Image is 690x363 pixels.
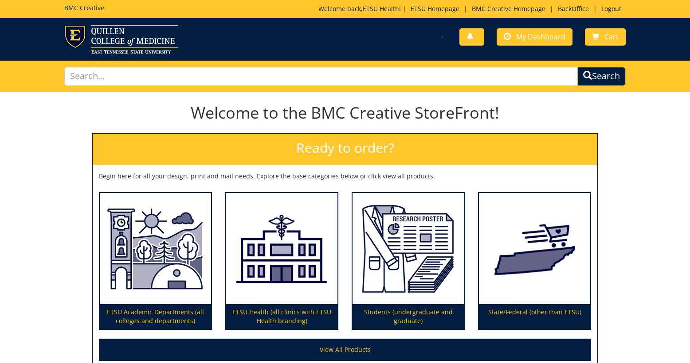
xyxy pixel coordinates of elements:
a: Cart [585,28,626,46]
img: ETSU Academic Departments (all colleges and departments) [100,193,211,305]
a: View All Products [99,339,591,361]
a: ETSU Health [363,4,399,13]
img: ETSU logo [64,25,178,54]
p: Students (undergraduate and graduate) [353,304,464,329]
img: State/Federal (other than ETSU) [479,193,590,305]
h2: Ready to order? [93,134,597,165]
p: Welcome back, ! | | | | [318,4,626,13]
button: Search [577,67,626,86]
a: ETSU Health (all clinics with ETSU Health branding) [226,193,337,329]
h1: Welcome to the BMC Creative StoreFront! [92,104,598,122]
a: State/Federal (other than ETSU) [479,193,590,329]
a: BackOffice [553,4,593,13]
a: BMC Creative Homepage [467,4,550,13]
p: State/Federal (other than ETSU) [479,304,590,329]
a: ETSU Academic Departments (all colleges and departments) [100,193,211,329]
p: ETSU Health (all clinics with ETSU Health branding) [226,304,337,329]
p: Begin here for all your design, print and mail needs. Explore the base categories below or click ... [99,172,591,181]
span: My Dashboard [516,32,565,42]
span: Cart [604,32,619,42]
a: ETSU Homepage [406,4,464,13]
input: Search... [64,67,578,86]
img: ETSU Health (all clinics with ETSU Health branding) [226,193,337,305]
img: Students (undergraduate and graduate) [353,193,464,305]
p: ETSU Academic Departments (all colleges and departments) [100,304,211,329]
a: Students (undergraduate and graduate) [353,193,464,329]
h5: BMC Creative [64,4,104,11]
a: Logout [597,4,626,13]
a: My Dashboard [497,28,572,46]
